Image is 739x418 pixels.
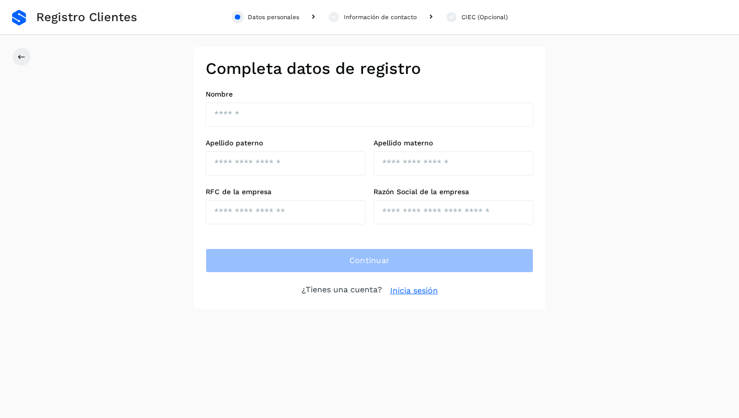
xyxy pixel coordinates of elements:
p: ¿Tienes una cuenta? [302,285,382,297]
a: Inicia sesión [390,285,438,297]
label: Apellido materno [374,139,533,147]
label: Nombre [206,90,533,99]
label: RFC de la empresa [206,188,365,196]
span: Continuar [349,255,390,266]
div: Datos personales [248,13,299,22]
h2: Completa datos de registro [206,59,533,78]
div: Información de contacto [344,13,417,22]
label: Apellido paterno [206,139,365,147]
div: CIEC (Opcional) [461,13,508,22]
label: Razón Social de la empresa [374,188,533,196]
button: Continuar [206,248,533,273]
span: Registro Clientes [36,10,137,25]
